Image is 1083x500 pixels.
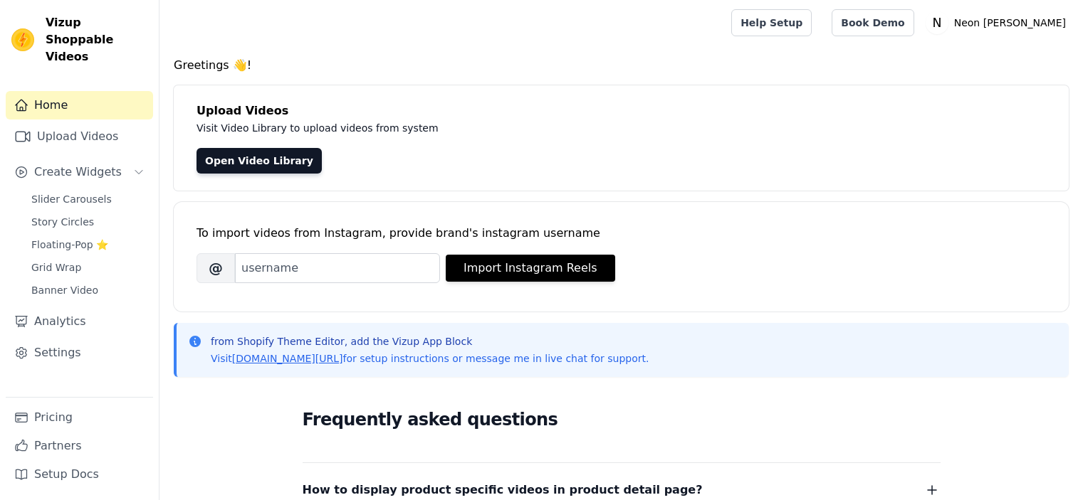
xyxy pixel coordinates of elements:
img: Vizup [11,28,34,51]
input: username [235,253,440,283]
text: N [932,16,941,30]
a: Floating-Pop ⭐ [23,235,153,255]
button: Import Instagram Reels [446,255,615,282]
span: Grid Wrap [31,260,81,275]
a: Analytics [6,307,153,336]
a: [DOMAIN_NAME][URL] [232,353,343,364]
a: Home [6,91,153,119]
span: Create Widgets [34,164,122,181]
span: How to display product specific videos in product detail page? [303,480,703,500]
p: Neon [PERSON_NAME] [948,10,1072,36]
span: Floating-Pop ⭐ [31,238,108,252]
a: Help Setup [731,9,812,36]
a: Slider Carousels [23,189,153,209]
p: from Shopify Theme Editor, add the Vizup App Block [211,334,649,349]
a: Partners [6,432,153,460]
span: Vizup Shoppable Videos [46,14,147,65]
span: Slider Carousels [31,192,112,206]
div: To import videos from Instagram, provide brand's instagram username [197,225,1046,242]
p: Visit for setup instructions or message me in live chat for support. [211,351,649,366]
a: Setup Docs [6,460,153,489]
a: Book Demo [832,9,914,36]
a: Upload Videos [6,122,153,151]
button: How to display product specific videos in product detail page? [303,480,941,500]
span: @ [197,253,235,283]
span: Banner Video [31,283,98,297]
a: Pricing [6,403,153,432]
span: Story Circles [31,215,94,229]
a: Open Video Library [197,148,322,174]
button: Create Widgets [6,158,153,186]
h4: Upload Videos [197,102,1046,119]
a: Grid Wrap [23,257,153,277]
p: Visit Video Library to upload videos from system [197,119,835,137]
a: Settings [6,339,153,367]
h4: Greetings 👋! [174,57,1069,74]
a: Banner Video [23,280,153,300]
button: N Neon [PERSON_NAME] [926,10,1072,36]
h2: Frequently asked questions [303,405,941,434]
a: Story Circles [23,212,153,232]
